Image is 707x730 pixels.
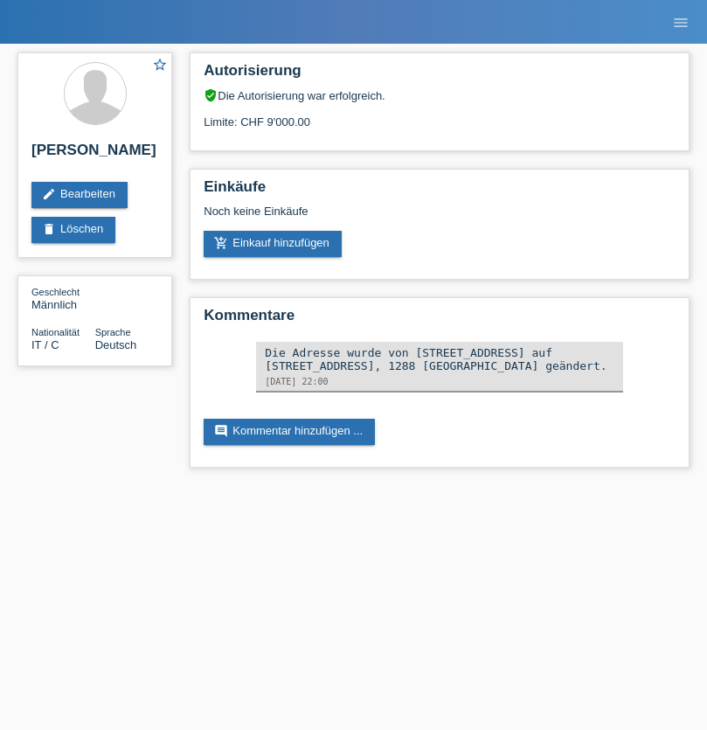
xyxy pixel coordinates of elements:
[204,419,375,445] a: commentKommentar hinzufügen ...
[31,338,59,351] span: Italien / C / 01.08.2006
[265,377,614,386] div: [DATE] 22:00
[31,182,128,208] a: editBearbeiten
[42,187,56,201] i: edit
[204,88,676,102] div: Die Autorisierung war erfolgreich.
[31,217,115,243] a: deleteLöschen
[31,285,95,311] div: Männlich
[672,14,690,31] i: menu
[42,222,56,236] i: delete
[214,236,228,250] i: add_shopping_cart
[95,338,137,351] span: Deutsch
[31,327,80,337] span: Nationalität
[152,57,168,75] a: star_border
[204,307,676,333] h2: Kommentare
[204,62,676,88] h2: Autorisierung
[152,57,168,73] i: star_border
[663,17,698,27] a: menu
[204,88,218,102] i: verified_user
[95,327,131,337] span: Sprache
[214,424,228,438] i: comment
[204,205,676,231] div: Noch keine Einkäufe
[204,102,676,129] div: Limite: CHF 9'000.00
[204,231,342,257] a: add_shopping_cartEinkauf hinzufügen
[31,287,80,297] span: Geschlecht
[31,142,158,168] h2: [PERSON_NAME]
[204,178,676,205] h2: Einkäufe
[265,346,614,372] div: Die Adresse wurde von [STREET_ADDRESS] auf [STREET_ADDRESS], 1288 [GEOGRAPHIC_DATA] geändert.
